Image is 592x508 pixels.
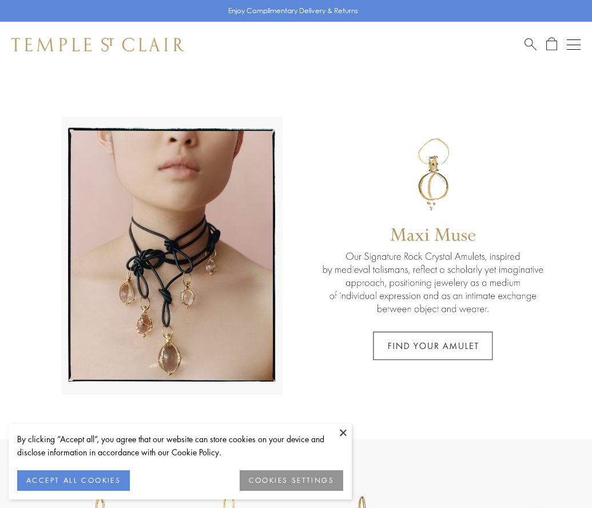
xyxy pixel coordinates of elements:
a: Open Shopping Bag [546,37,557,51]
p: Enjoy Complimentary Delivery & Returns [228,5,358,17]
a: Search [525,37,537,51]
div: By clicking “Accept all”, you agree that our website can store cookies on your device and disclos... [17,432,343,459]
img: Temple St. Clair [11,38,184,51]
button: Open navigation [567,38,581,51]
button: ACCEPT ALL COOKIES [17,470,130,491]
button: COOKIES SETTINGS [240,470,343,491]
